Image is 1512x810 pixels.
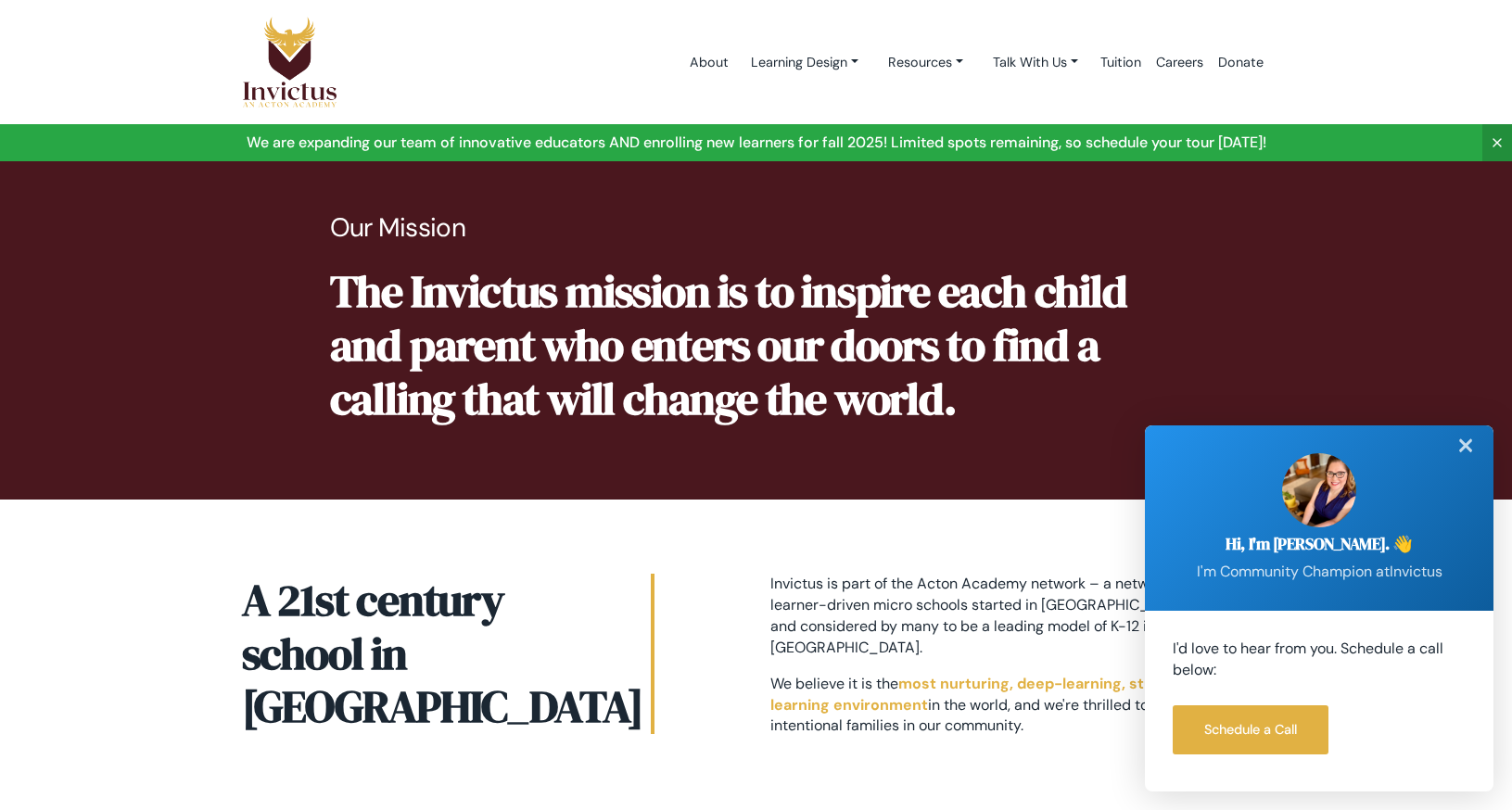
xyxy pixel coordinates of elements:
[682,23,736,102] a: About
[1390,562,1442,581] span: Invictus
[1447,425,1484,466] div: ✕
[1173,705,1328,754] a: Schedule a Call
[1173,535,1466,554] h2: Hi, I'm [PERSON_NAME]. 👋
[1211,23,1271,102] a: Donate
[770,674,1264,715] span: most nurturing, deep-learning, student-centered learning environment
[1282,453,1356,527] img: sarah.jpg
[1093,23,1149,102] a: Tuition
[1173,562,1466,583] p: I'm Community Champion at
[736,45,873,80] a: Learning Design
[330,212,1183,244] p: Our Mission
[242,574,654,734] h2: A 21st century school in [GEOGRAPHIC_DATA]
[242,16,338,108] img: Logo
[330,265,1183,425] p: The Invictus mission is to inspire each child and parent who enters our doors to find a calling t...
[978,45,1093,80] a: Talk With Us
[770,574,1271,659] p: Invictus is part of the Acton Academy network – a network of true learner-driven micro schools st...
[770,674,1271,738] p: We believe it is the in the world, and we're thrilled to share it with intentional families in ou...
[1149,23,1211,102] a: Careers
[1173,639,1466,681] p: I'd love to hear from you. Schedule a call below:
[873,45,978,80] a: Resources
